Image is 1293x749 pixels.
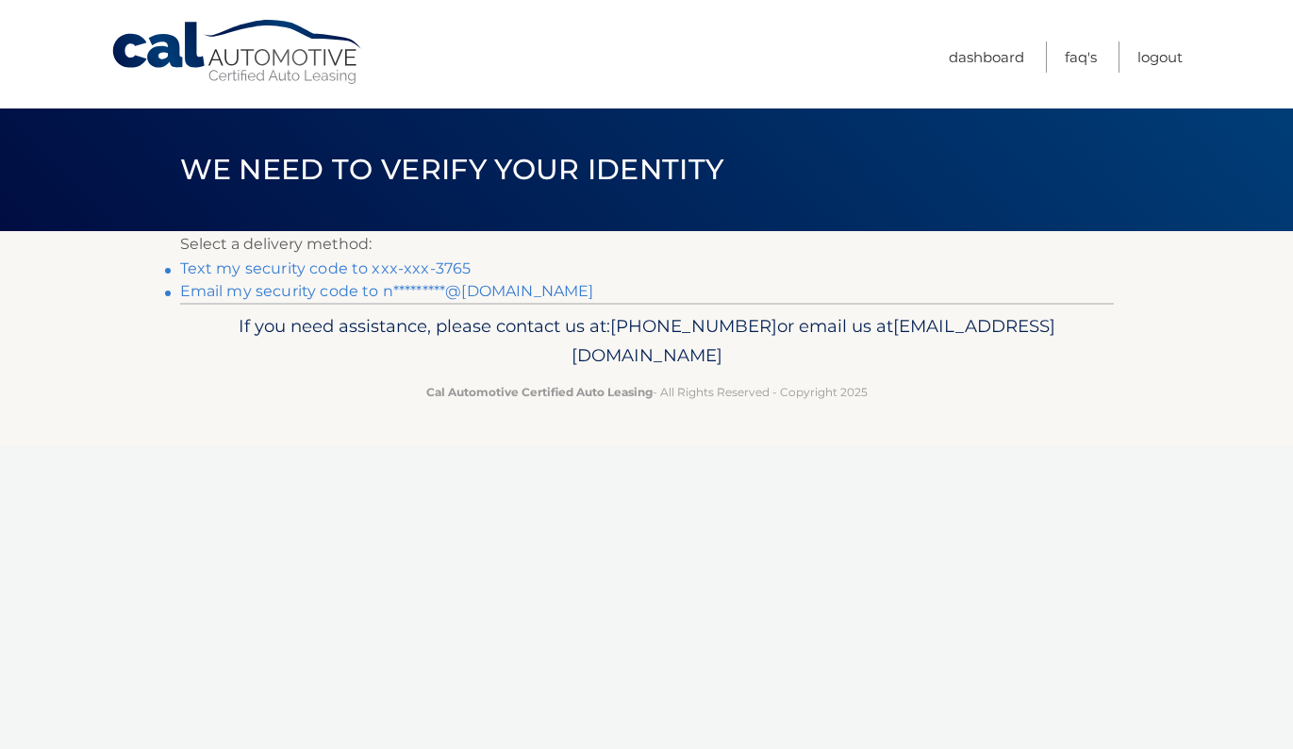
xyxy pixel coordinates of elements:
a: Logout [1137,42,1183,73]
p: - All Rights Reserved - Copyright 2025 [192,382,1102,402]
p: If you need assistance, please contact us at: or email us at [192,311,1102,372]
a: Cal Automotive [110,19,365,86]
p: Select a delivery method: [180,231,1114,258]
span: We need to verify your identity [180,152,724,187]
strong: Cal Automotive Certified Auto Leasing [426,385,653,399]
a: Dashboard [949,42,1024,73]
a: Text my security code to xxx-xxx-3765 [180,259,472,277]
span: [PHONE_NUMBER] [610,315,777,337]
a: Email my security code to n*********@[DOMAIN_NAME] [180,282,594,300]
a: FAQ's [1065,42,1097,73]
